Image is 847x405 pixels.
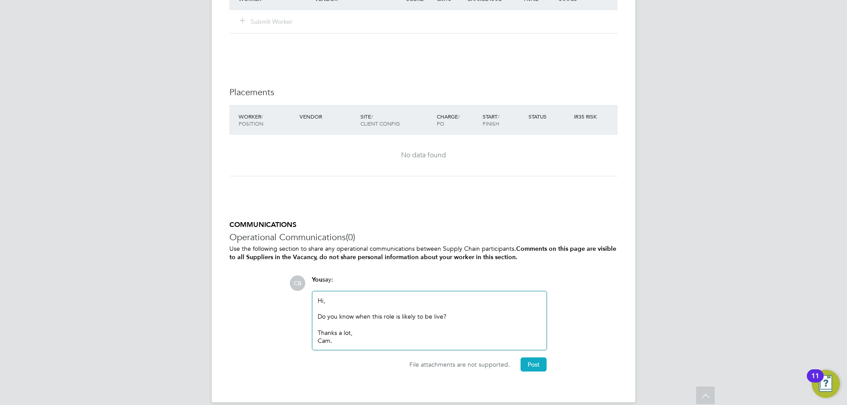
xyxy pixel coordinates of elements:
span: (0) [346,231,355,243]
span: You [312,276,322,283]
span: / Client Config [360,113,400,127]
span: / Position [239,113,263,127]
div: Start [480,108,526,131]
p: Use the following section to share any operational communications between Supply Chain participants. [229,245,618,261]
div: No data found [238,151,609,160]
div: Hi, [318,297,541,345]
div: 11 [811,376,819,387]
div: Cam. [318,337,541,345]
span: / PO [437,113,460,127]
h3: Operational Communications [229,231,618,243]
span: / Finish [483,113,499,127]
button: Open Resource Center, 11 new notifications [812,370,840,398]
div: Site [358,108,435,131]
div: say: [312,275,547,291]
div: Thanks a lot, [318,329,541,337]
div: Do you know when this role is likely to be live? [318,312,541,320]
div: IR35 Risk [572,108,602,124]
h3: Placements [229,86,618,98]
div: Worker [236,108,297,131]
button: Post [521,357,547,372]
div: Vendor [297,108,358,124]
h5: COMMUNICATIONS [229,220,618,230]
span: CB [290,275,305,291]
div: Charge [435,108,480,131]
span: File attachments are not supported. [409,360,510,368]
button: Submit Worker [240,17,293,26]
b: Comments on this page are visible to all Suppliers in the Vacancy, do not share personal informat... [229,245,616,261]
div: Status [526,108,572,124]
